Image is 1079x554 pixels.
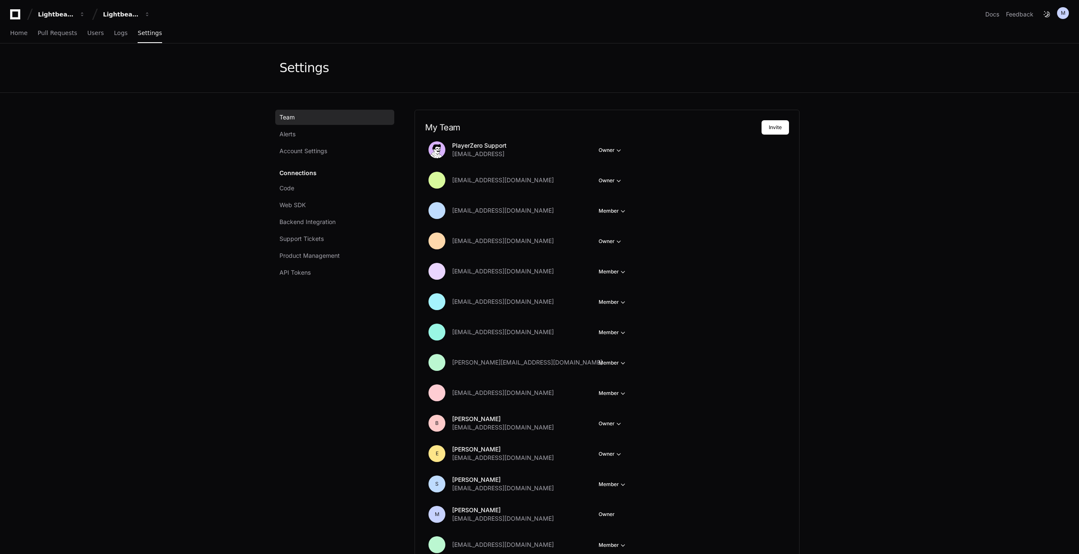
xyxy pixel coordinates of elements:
div: Lightbeam Health Solutions [103,10,139,19]
p: PlayerZero Support [452,141,507,150]
a: Backend Integration [275,214,394,230]
div: Lightbeam Health [38,10,74,19]
span: [EMAIL_ADDRESS][DOMAIN_NAME] [452,176,554,184]
span: [PERSON_NAME][EMAIL_ADDRESS][DOMAIN_NAME] [452,358,602,367]
a: Code [275,181,394,196]
span: Alerts [279,130,296,138]
span: Web SDK [279,201,306,209]
a: Home [10,24,27,43]
button: Member [599,359,627,367]
a: Product Management [275,248,394,263]
a: Support Tickets [275,231,394,246]
span: Product Management [279,251,340,260]
span: Support Tickets [279,235,324,243]
p: [PERSON_NAME] [452,445,554,454]
button: Lightbeam Health Solutions [100,7,154,22]
h1: M [435,511,439,518]
span: [EMAIL_ADDRESS][DOMAIN_NAME] [452,237,554,245]
p: [PERSON_NAME] [452,506,554,514]
button: Owner [599,146,623,154]
span: API Tokens [279,268,311,277]
div: Settings [279,60,329,76]
span: Pull Requests [38,30,77,35]
button: Invite [762,120,789,135]
span: Backend Integration [279,218,336,226]
a: Account Settings [275,143,394,159]
span: [EMAIL_ADDRESS][DOMAIN_NAME] [452,484,554,492]
a: Web SDK [275,197,394,213]
button: Member [599,328,627,337]
span: [EMAIL_ADDRESS][DOMAIN_NAME] [452,540,554,549]
button: Member [599,541,627,549]
span: [EMAIL_ADDRESS][DOMAIN_NAME] [452,389,554,397]
button: Lightbeam Health [35,7,89,22]
a: Logs [114,24,127,43]
a: Pull Requests [38,24,77,43]
button: Member [599,207,627,215]
p: [PERSON_NAME] [452,415,554,423]
a: API Tokens [275,265,394,280]
a: Team [275,110,394,125]
h1: S [435,481,439,487]
span: Owner [599,511,615,518]
button: Owner [599,450,623,458]
h1: B [435,420,439,427]
button: Owner [599,237,623,246]
button: Member [599,268,627,276]
span: [EMAIL_ADDRESS][DOMAIN_NAME] [452,328,554,336]
button: Member [599,298,627,306]
h2: My Team [425,122,762,132]
iframe: Open customer support [1052,526,1075,549]
span: [EMAIL_ADDRESS][DOMAIN_NAME] [452,297,554,306]
img: avatar [428,141,445,158]
span: Code [279,184,294,192]
span: Users [87,30,104,35]
a: Alerts [275,127,394,142]
span: [EMAIL_ADDRESS][DOMAIN_NAME] [452,267,554,276]
h1: E [436,450,439,457]
p: [PERSON_NAME] [452,476,554,484]
button: M [1057,7,1069,19]
a: Docs [985,10,999,19]
span: [EMAIL_ADDRESS][DOMAIN_NAME] [452,454,554,462]
span: [EMAIL_ADDRESS][DOMAIN_NAME] [452,206,554,215]
a: Users [87,24,104,43]
span: Home [10,30,27,35]
button: Member [599,389,627,397]
span: [EMAIL_ADDRESS][DOMAIN_NAME] [452,514,554,523]
a: Settings [138,24,162,43]
span: Settings [138,30,162,35]
button: Member [599,480,627,489]
span: [EMAIL_ADDRESS][DOMAIN_NAME] [452,423,554,432]
button: Feedback [1006,10,1033,19]
span: [EMAIL_ADDRESS] [452,150,504,158]
span: Team [279,113,295,122]
h1: M [1061,10,1065,16]
span: Logs [114,30,127,35]
span: Account Settings [279,147,327,155]
button: Owner [599,176,623,185]
button: Owner [599,419,623,428]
